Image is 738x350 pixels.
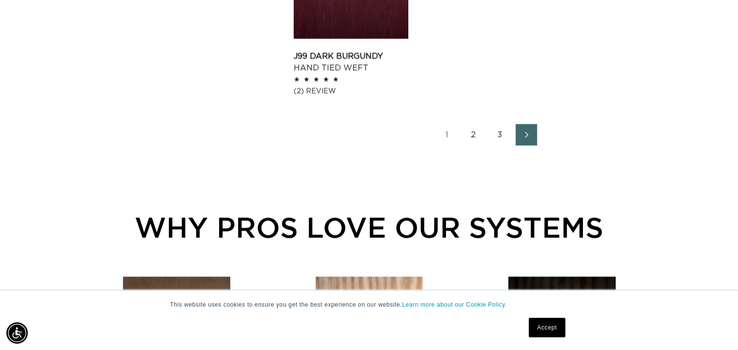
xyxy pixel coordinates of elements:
[437,124,458,145] a: Page 1
[689,303,738,350] iframe: Chat Widget
[402,301,507,308] a: Learn more about our Cookie Policy.
[463,124,484,145] a: Page 2
[170,300,568,309] p: This website uses cookies to ensure you get the best experience on our website.
[6,322,28,344] div: Accessibility Menu
[489,124,511,145] a: Page 3
[516,124,537,145] a: Next page
[59,206,679,248] div: WHY PROS LOVE OUR SYSTEMS
[529,318,565,337] a: Accept
[294,124,679,145] nav: Pagination
[294,50,408,74] a: J99 Dark Burgundy Hand Tied Weft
